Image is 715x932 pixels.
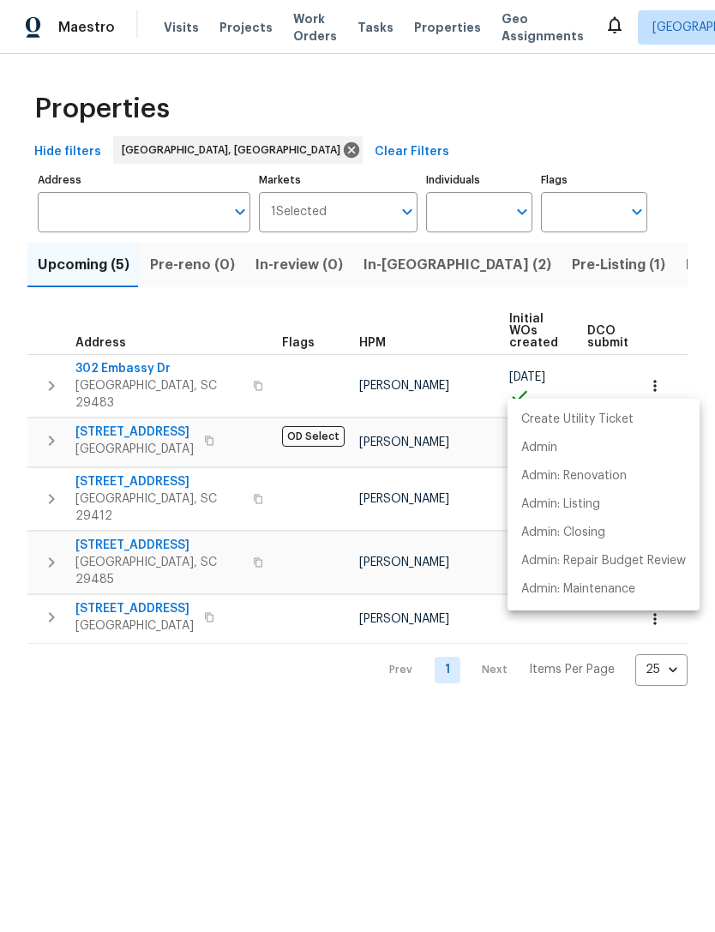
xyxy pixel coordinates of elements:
[521,467,627,485] p: Admin: Renovation
[521,411,634,429] p: Create Utility Ticket
[521,496,600,514] p: Admin: Listing
[521,524,605,542] p: Admin: Closing
[521,439,557,457] p: Admin
[521,552,686,570] p: Admin: Repair Budget Review
[521,580,635,598] p: Admin: Maintenance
